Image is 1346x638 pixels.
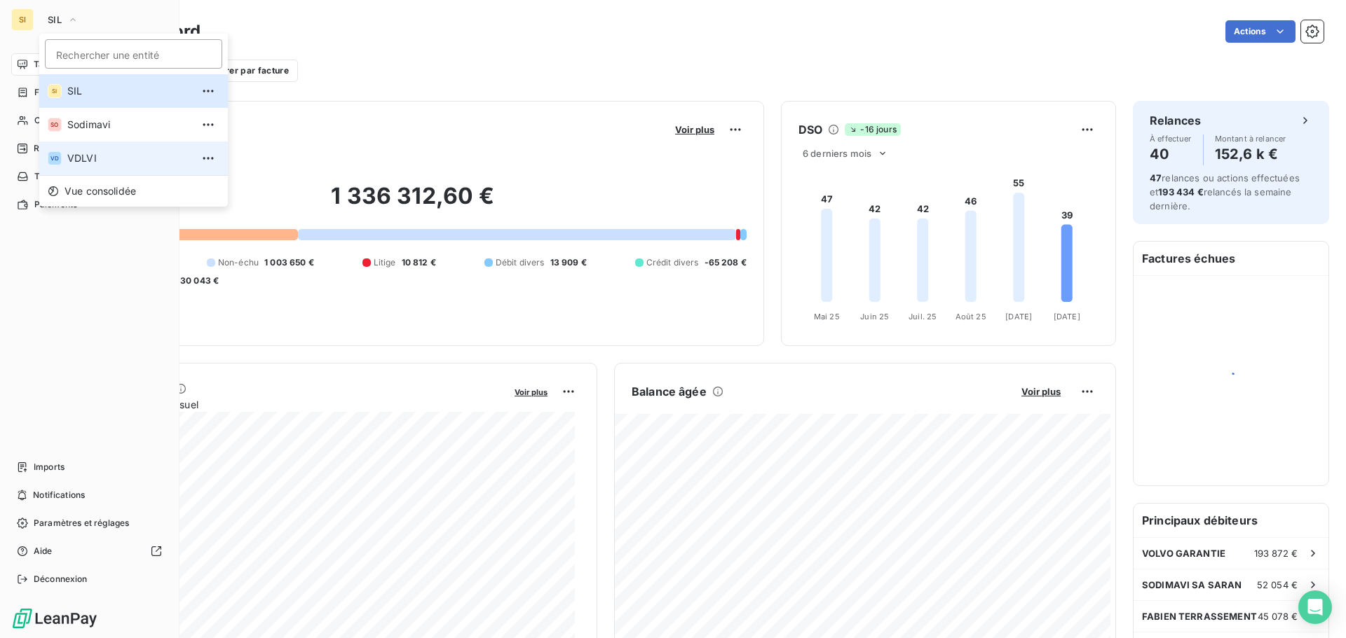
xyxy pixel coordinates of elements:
tspan: Juil. 25 [909,312,937,321]
input: placeholder [45,39,222,69]
span: Litige [374,256,396,269]
span: -65 208 € [705,256,747,269]
tspan: Mai 25 [814,312,840,321]
h6: Relances [1150,112,1201,129]
span: Voir plus [515,387,548,397]
tspan: Juin 25 [860,312,889,321]
span: Sodimavi [67,118,191,132]
span: Déconnexion [34,573,88,585]
span: Paiements [34,198,77,211]
h6: DSO [798,121,822,138]
h4: 152,6 k € [1215,143,1286,165]
span: relances ou actions effectuées et relancés la semaine dernière. [1150,172,1300,211]
tspan: [DATE] [1054,312,1080,321]
div: SO [48,118,62,132]
span: À effectuer [1150,134,1192,143]
h4: 40 [1150,143,1192,165]
span: Clients [34,114,62,127]
span: 52 054 € [1257,579,1298,590]
span: VOLVO GARANTIE [1142,548,1225,559]
tspan: Août 25 [956,312,986,321]
span: Non-échu [218,256,259,269]
span: Tableau de bord [34,58,99,71]
img: Logo LeanPay [11,607,98,630]
span: 45 078 € [1258,611,1298,622]
button: Filtrer par facture [183,60,298,82]
div: Open Intercom Messenger [1298,590,1332,624]
span: VDLVI [67,151,191,165]
span: Débit divers [496,256,545,269]
span: Factures [34,86,70,99]
span: 193 872 € [1254,548,1298,559]
span: 1 003 650 € [264,256,314,269]
h6: Factures échues [1134,242,1328,275]
span: Relances [34,142,71,155]
span: 6 derniers mois [803,148,871,159]
span: Imports [34,461,64,473]
span: -16 jours [845,123,900,136]
span: Crédit divers [646,256,699,269]
span: 193 434 € [1158,186,1203,197]
button: Voir plus [510,385,552,398]
button: Voir plus [671,123,719,136]
button: Actions [1225,20,1296,43]
div: SI [48,84,62,98]
span: SIL [67,84,191,98]
span: Voir plus [1021,386,1061,397]
span: Chiffre d'affaires mensuel [79,397,505,412]
span: 10 812 € [402,256,436,269]
span: 13 909 € [550,256,587,269]
h6: Principaux débiteurs [1134,504,1328,537]
a: Aide [11,540,168,562]
span: SODIMAVI SA SARAN [1142,579,1242,590]
span: Voir plus [675,124,714,135]
div: SI [11,8,34,31]
span: Tâches [34,170,64,183]
span: FABIEN TERRASSEMENT [1142,611,1257,622]
button: Voir plus [1017,385,1065,398]
span: Vue consolidée [64,184,136,198]
span: Paramètres et réglages [34,517,129,529]
span: SIL [48,14,62,25]
div: VD [48,151,62,165]
span: 47 [1150,172,1162,183]
span: Notifications [33,489,85,501]
span: Montant à relancer [1215,134,1286,143]
tspan: [DATE] [1005,312,1032,321]
h2: 1 336 312,60 € [79,182,747,224]
span: -30 043 € [176,275,219,287]
h6: Balance âgée [632,383,707,400]
span: Aide [34,545,53,557]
